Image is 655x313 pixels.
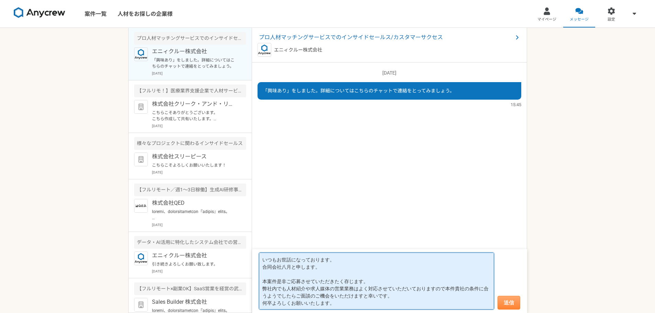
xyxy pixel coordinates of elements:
span: メッセージ [570,17,589,22]
img: %E9%9B%BB%E5%AD%90%E5%8D%B0%E9%91%91.png [134,199,148,213]
p: 引き続きよろしくお願い致します。 [152,261,237,267]
div: 【フルリモート×副業OK】SaaS営業を経営の武器に “売れる仕組み”を創る営業 [134,282,246,295]
img: logo_text_blue_01.png [134,251,148,265]
p: [DATE] [152,71,246,76]
img: default_org_logo-42cde973f59100197ec2c8e796e4974ac8490bb5b08a0eb061ff975e4574aa76.png [134,298,148,312]
img: 8DqYSo04kwAAAAASUVORK5CYII= [14,7,65,18]
textarea: いつもお世話になっております。 合同会社八月と申します。 本案件是非ご応募させていただきたく存じます。 弊社内でも人材紹介や求人媒体の営業業務はよく対応させていただいておりますので本件貴社の条件... [259,253,494,310]
p: こちらこそありがとうございます。 こちら作成して共有いたします。 引き続きよろしくお願いいたします。 [152,110,237,122]
p: 株式会社クリーク・アンド・リバー社 [152,100,237,108]
p: こちらこそよろしくお願いいたします！ [152,162,237,168]
button: 送信 [498,296,520,310]
img: default_org_logo-42cde973f59100197ec2c8e796e4974ac8490bb5b08a0eb061ff975e4574aa76.png [134,153,148,166]
p: [DATE] [152,170,246,175]
img: logo_text_blue_01.png [134,47,148,61]
p: loremi、dolorsitametcon『adipis』elits。 doeiusmodtemporincid。 ut『la』etdoloremagnaaliquaenim。 adminim... [152,209,237,221]
p: [DATE] [258,69,521,77]
div: 様々なプロジェクトに関わるインサイドセールス [134,137,246,150]
img: default_org_logo-42cde973f59100197ec2c8e796e4974ac8490bb5b08a0eb061ff975e4574aa76.png [134,100,148,114]
p: [DATE] [152,222,246,227]
span: 「興味あり」をしました。詳細についてはこちらのチャットで連絡をとってみましょう。 [263,88,455,93]
span: マイページ [537,17,556,22]
p: [DATE] [152,269,246,274]
p: 「興味あり」をしました。詳細についてはこちらのチャットで連絡をとってみましょう。 [152,57,237,69]
span: 15:45 [511,101,521,108]
p: エニィクルー株式会社 [152,47,237,56]
p: 株式会社QED [152,199,237,207]
div: 【フルリモ！】医療業界支援企業で人材サービス事業の新規事業企画・開発！ [134,85,246,97]
div: データ・AI活用に特化したシステム会社での営業顧問によるアポイント獲得支援 [134,236,246,249]
div: 【フルリモート／週1～3日稼働】生成AI研修事業 制作・運営アシスタント [134,183,246,196]
div: プロ人材マッチングサービスでのインサイドセールス/カスタマーサクセス [134,32,246,45]
p: [DATE] [152,123,246,128]
p: エニィクルー株式会社 [152,251,237,260]
p: 株式会社スリーピース [152,153,237,161]
span: プロ人材マッチングサービスでのインサイドセールス/カスタマーサクセス [259,33,513,42]
p: エニィクルー株式会社 [274,46,322,54]
p: Sales Builder 株式会社 [152,298,237,306]
img: logo_text_blue_01.png [258,43,271,57]
span: 設定 [608,17,615,22]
